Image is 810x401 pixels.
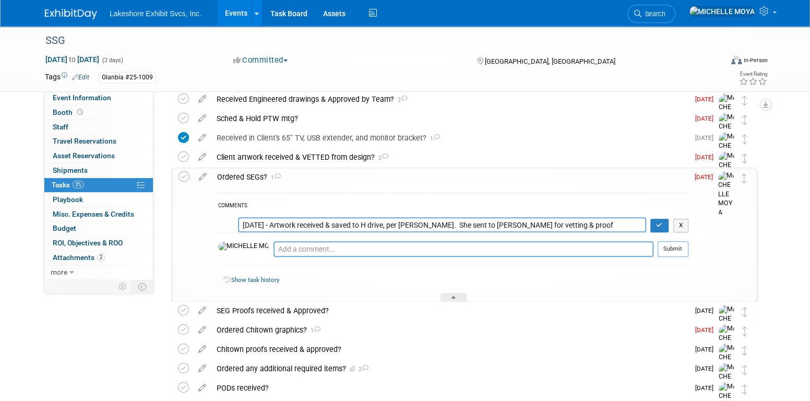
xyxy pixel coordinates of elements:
[44,105,153,120] a: Booth
[101,57,123,64] span: (2 days)
[53,93,111,102] span: Event Information
[53,166,88,174] span: Shipments
[695,154,719,161] span: [DATE]
[660,54,768,70] div: Event Format
[193,152,211,162] a: edit
[211,302,689,320] div: SEG Proofs received & Approved?
[211,90,689,108] div: Received Engineered drawings & Approved by Team?
[211,379,689,397] div: PODs received?
[193,114,211,123] a: edit
[426,135,440,142] span: 1
[719,305,734,351] img: MICHELLE MOYA
[719,132,734,178] img: MICHELLE MOYA
[44,163,153,178] a: Shipments
[742,134,747,144] i: Move task
[73,181,84,188] span: 3%
[132,280,153,293] td: Toggle Event Tabs
[44,193,153,207] a: Playbook
[719,344,734,390] img: MICHELLE MOYA
[53,151,115,160] span: Asset Reservations
[211,148,689,166] div: Client artwork received & VETTED from design?
[51,268,67,276] span: more
[695,326,719,334] span: [DATE]
[695,365,719,372] span: [DATE]
[627,5,675,23] a: Search
[695,173,718,181] span: [DATE]
[44,236,153,250] a: ROI, Objectives & ROO
[211,129,689,147] div: Received in Client's 65" TV, USB extender, and monitor bracket?
[211,360,689,378] div: Ordered any additional required items?
[218,201,688,212] div: COMMENTS
[673,219,689,232] button: X
[193,133,211,143] a: edit
[211,340,689,358] div: Chitown proofs received & approved?
[719,93,734,139] img: MICHELLE MOYA
[658,241,688,257] button: Submit
[53,108,85,116] span: Booth
[53,210,134,218] span: Misc. Expenses & Credits
[75,108,85,116] span: Booth not reserved yet
[742,365,747,375] i: Move task
[357,366,368,373] span: 2
[742,346,747,356] i: Move task
[719,151,734,197] img: MICHELLE MOYA
[53,195,83,204] span: Playbook
[218,218,233,232] img: MICHELLE MOYA
[53,123,68,131] span: Staff
[231,276,279,284] a: Show task history
[44,265,153,279] a: more
[45,55,100,64] span: [DATE] [DATE]
[230,55,292,66] button: Committed
[212,168,688,186] div: Ordered SEGs?
[53,253,105,262] span: Attachments
[44,207,153,221] a: Misc. Expenses & Credits
[742,154,747,163] i: Move task
[53,137,116,145] span: Travel Reservations
[218,242,268,251] img: MICHELLE MOYA
[742,115,747,125] i: Move task
[110,9,201,18] span: Lakeshore Exhibit Svcs, Inc.
[193,95,211,104] a: edit
[742,384,747,394] i: Move task
[44,251,153,265] a: Attachments2
[52,181,84,189] span: Tasks
[211,110,689,127] div: Sched & Hold PTW mtg?
[193,345,211,354] a: edit
[44,221,153,235] a: Budget
[99,72,156,83] div: Glanbia #25-1009
[742,96,747,105] i: Move task
[695,134,719,141] span: [DATE]
[194,172,212,182] a: edit
[97,253,105,261] span: 2
[238,217,646,232] textarea: [DATE] - Artwork received & saved to H drive, per [PERSON_NAME]. She sent to [PERSON_NAME] for ve...
[719,324,734,370] img: MICHELLE MOYA
[114,280,132,293] td: Personalize Event Tab Strip
[742,173,747,183] i: Move task
[375,155,388,161] span: 2
[641,10,665,18] span: Search
[45,9,97,19] img: ExhibitDay
[695,96,719,103] span: [DATE]
[44,91,153,105] a: Event Information
[72,74,89,81] a: Edit
[193,306,211,315] a: edit
[742,326,747,336] i: Move task
[695,115,719,122] span: [DATE]
[44,134,153,148] a: Travel Reservations
[193,325,211,335] a: edit
[307,327,320,334] span: 1
[394,97,408,103] span: 2
[45,72,89,84] td: Tags
[53,239,123,247] span: ROI, Objectives & ROO
[53,224,76,232] span: Budget
[42,31,706,50] div: SSG
[484,57,615,65] span: [GEOGRAPHIC_DATA], [GEOGRAPHIC_DATA]
[695,346,719,353] span: [DATE]
[44,149,153,163] a: Asset Reservations
[193,364,211,373] a: edit
[44,178,153,192] a: Tasks3%
[193,383,211,393] a: edit
[742,307,747,317] i: Move task
[719,113,734,159] img: MICHELLE MOYA
[67,55,77,64] span: to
